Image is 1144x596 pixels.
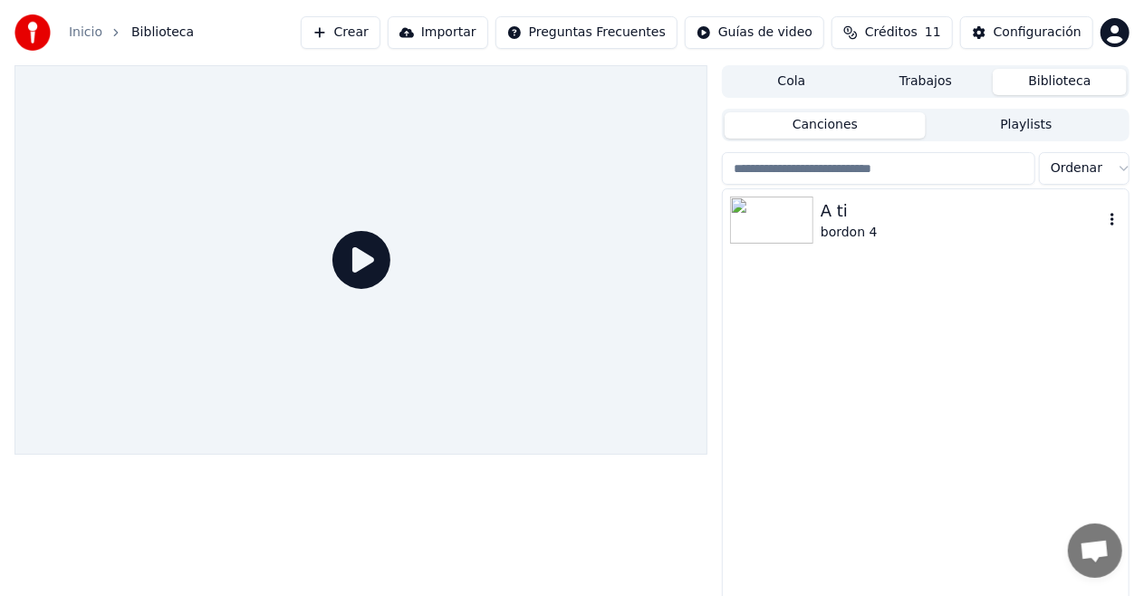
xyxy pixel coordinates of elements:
span: Biblioteca [131,24,194,42]
button: Créditos11 [832,16,953,49]
button: Crear [301,16,380,49]
span: Ordenar [1051,159,1102,178]
div: Chat abierto [1068,524,1122,578]
span: 11 [925,24,941,42]
span: Créditos [865,24,918,42]
button: Canciones [725,112,926,139]
button: Guías de video [685,16,824,49]
button: Cola [725,69,859,95]
div: bordon 4 [821,224,1103,242]
button: Configuración [960,16,1093,49]
button: Preguntas Frecuentes [495,16,678,49]
button: Trabajos [859,69,993,95]
a: Inicio [69,24,102,42]
button: Playlists [926,112,1127,139]
nav: breadcrumb [69,24,194,42]
button: Importar [388,16,488,49]
button: Biblioteca [993,69,1127,95]
div: Configuración [994,24,1082,42]
img: youka [14,14,51,51]
div: A ti [821,198,1103,224]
